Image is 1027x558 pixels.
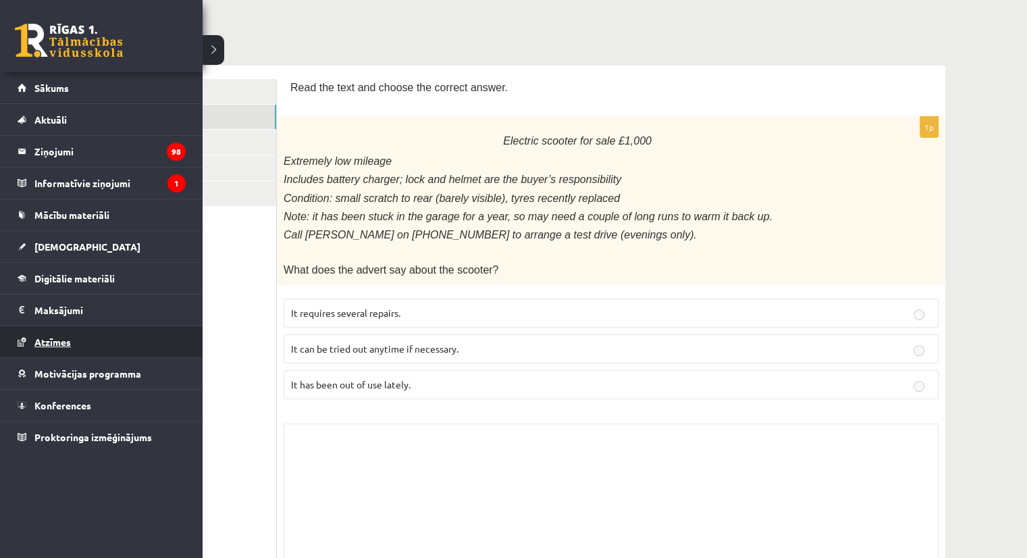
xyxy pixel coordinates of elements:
[284,174,621,185] span: Includes battery charger; lock and helmet are the buyer’s responsibility
[34,168,186,199] legend: Informatīvie ziņojumi
[34,240,140,253] span: [DEMOGRAPHIC_DATA]
[503,135,652,147] span: Electric scooter for sale £1,000
[18,326,186,357] a: Atzīmes
[291,307,400,319] span: It requires several repairs.
[167,174,186,193] i: 1
[920,116,939,138] p: 1p
[18,390,186,421] a: Konferences
[284,155,392,167] span: Extremely low mileage
[15,24,123,57] a: Rīgas 1. Tālmācības vidusskola
[34,113,67,126] span: Aktuāli
[34,399,91,411] span: Konferences
[914,345,924,356] input: It can be tried out anytime if necessary.
[291,343,458,355] span: It can be tried out anytime if necessary.
[18,295,186,326] a: Maksājumi
[914,309,924,320] input: It requires several repairs.
[18,358,186,389] a: Motivācijas programma
[18,72,186,103] a: Sākums
[284,264,498,276] span: What does the advert say about the scooter?
[284,211,772,222] span: Note: it has been stuck in the garage for a year, so may need a couple of long runs to warm it ba...
[291,378,411,390] span: It has been out of use lately.
[34,295,186,326] legend: Maksājumi
[284,229,697,240] span: Call [PERSON_NAME] on [PHONE_NUMBER] to arrange a test drive (evenings only).
[34,272,115,284] span: Digitālie materiāli
[18,168,186,199] a: Informatīvie ziņojumi1
[284,193,620,204] span: Condition: small scratch to rear (barely visible), tyres recently replaced
[167,143,186,161] i: 98
[18,104,186,135] a: Aktuāli
[34,431,152,443] span: Proktoringa izmēģinājums
[34,367,141,380] span: Motivācijas programma
[34,209,109,221] span: Mācību materiāli
[18,199,186,230] a: Mācību materiāli
[18,136,186,167] a: Ziņojumi98
[18,422,186,453] a: Proktoringa izmēģinājums
[914,381,924,392] input: It has been out of use lately.
[290,82,508,93] span: Read the text and choose the correct answer.
[18,231,186,262] a: [DEMOGRAPHIC_DATA]
[34,82,69,94] span: Sākums
[34,136,186,167] legend: Ziņojumi
[18,263,186,294] a: Digitālie materiāli
[34,336,71,348] span: Atzīmes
